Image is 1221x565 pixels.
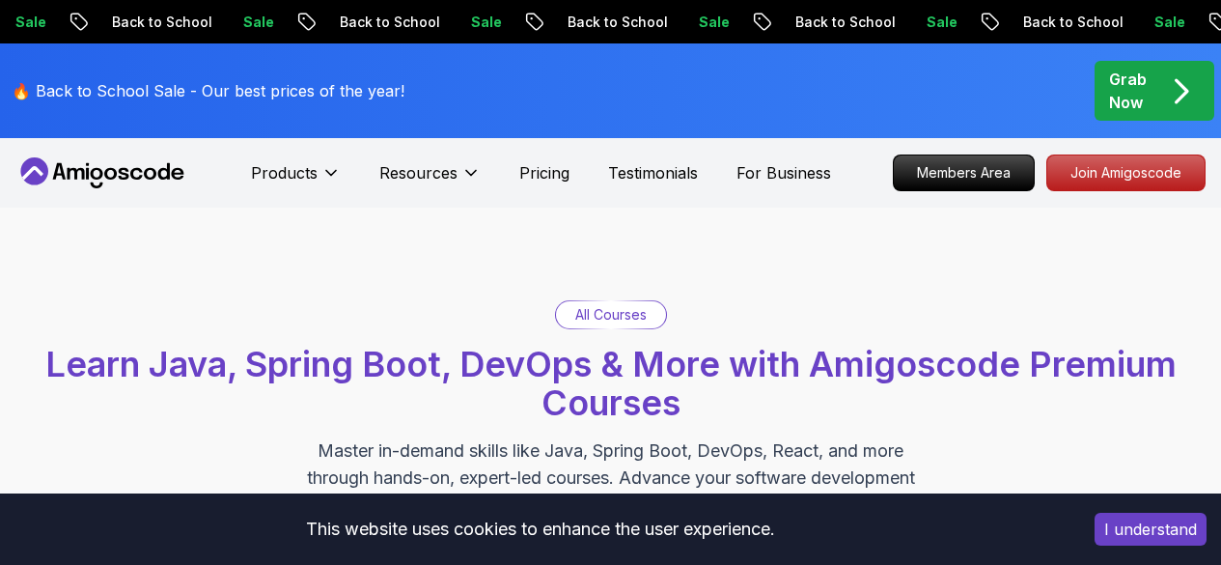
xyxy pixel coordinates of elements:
p: Sale [189,13,251,32]
button: Resources [379,161,481,200]
p: Sale [1100,13,1162,32]
p: Members Area [894,155,1034,190]
p: Back to School [58,13,189,32]
a: Members Area [893,155,1035,191]
p: 🔥 Back to School Sale - Our best prices of the year! [12,79,404,102]
p: Back to School [286,13,417,32]
p: Join Amigoscode [1047,155,1205,190]
a: Pricing [519,161,569,184]
span: Learn Java, Spring Boot, DevOps & More with Amigoscode Premium Courses [45,343,1177,424]
p: Resources [379,161,458,184]
p: Master in-demand skills like Java, Spring Boot, DevOps, React, and more through hands-on, expert-... [287,438,935,519]
p: Grab Now [1109,68,1147,114]
p: Sale [873,13,934,32]
a: For Business [736,161,831,184]
p: All Courses [575,305,647,325]
button: Products [251,161,341,200]
a: Testimonials [608,161,698,184]
a: Join Amigoscode [1046,155,1206,191]
div: This website uses cookies to enhance the user experience. [14,508,1066,551]
p: Sale [645,13,707,32]
p: Back to School [969,13,1100,32]
p: Back to School [513,13,645,32]
button: Accept cookies [1095,513,1207,546]
p: Back to School [741,13,873,32]
p: Products [251,161,318,184]
p: Sale [417,13,479,32]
